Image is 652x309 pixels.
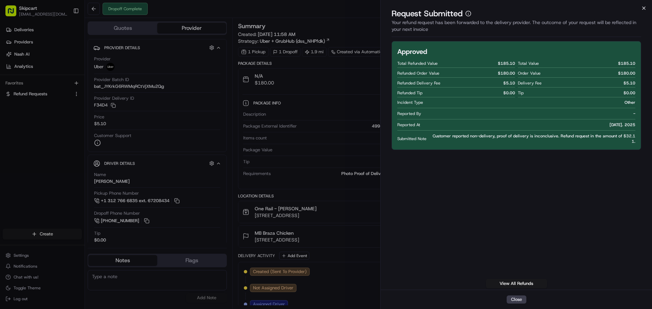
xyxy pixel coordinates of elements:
[633,111,635,116] span: -
[31,65,111,72] div: Start new chat
[507,295,526,304] button: Close
[48,168,82,173] a: Powered byPylon
[56,105,59,111] span: •
[55,149,112,161] a: 💻API Documentation
[623,90,635,96] span: $ 0.00
[397,122,420,128] span: Reported At
[518,61,539,66] span: Total Value
[624,100,635,105] span: Other
[14,65,26,77] img: 8571987876998_91fb9ceb93ad5c398215_72.jpg
[397,90,422,96] span: Refunded Tip
[18,44,112,51] input: Clear
[60,105,74,111] span: [DATE]
[498,71,515,76] span: $ 180.00
[518,80,542,86] span: Delivery Fee
[105,87,124,95] button: See all
[397,80,440,86] span: Refunded Delivery Fee
[618,71,635,76] span: $ 180.00
[21,123,55,129] span: [PERSON_NAME]
[57,152,63,158] div: 💻
[397,111,421,116] span: Reported By
[14,152,52,158] span: Knowledge Base
[7,88,46,94] div: Past conversations
[68,168,82,173] span: Pylon
[610,122,635,128] span: [DATE]. 2025
[14,105,19,111] img: 1736555255976-a54dd68f-1ca7-489b-9aae-adbdc363a1c4
[7,117,18,128] img: Jonathan Mireles
[7,65,19,77] img: 1736555255976-a54dd68f-1ca7-489b-9aae-adbdc363a1c4
[115,67,124,75] button: Start new chat
[7,152,12,158] div: 📗
[21,105,55,111] span: [PERSON_NAME]
[7,7,20,20] img: Nash
[397,71,439,76] span: Refunded Order Value
[60,123,74,129] span: [DATE]
[518,71,541,76] span: Order Value
[4,149,55,161] a: 📗Knowledge Base
[397,61,438,66] span: Total Refunded Value
[623,80,635,86] span: $ 5.10
[31,72,93,77] div: We're available if you need us!
[392,19,641,37] div: Your refund request has been forwarded to the delivery provider. The outcome of your request will...
[397,136,427,141] span: Submitted Note
[64,152,109,158] span: API Documentation
[397,100,423,105] span: Incident Type
[618,61,635,66] span: $ 185.10
[392,8,463,19] p: Request Submitted
[56,123,59,129] span: •
[503,80,515,86] span: $ 5.10
[503,90,515,96] span: $ 0.00
[429,133,635,144] span: Customer reported non-delivery, proof of delivery is inconclusive. Refund request in the amount o...
[486,279,547,288] a: View All Refunds
[518,90,524,96] span: Tip
[397,47,427,56] h2: Approved
[7,99,18,110] img: Brigitte Vinadas
[498,61,515,66] span: $ 185.10
[7,27,124,38] p: Welcome 👋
